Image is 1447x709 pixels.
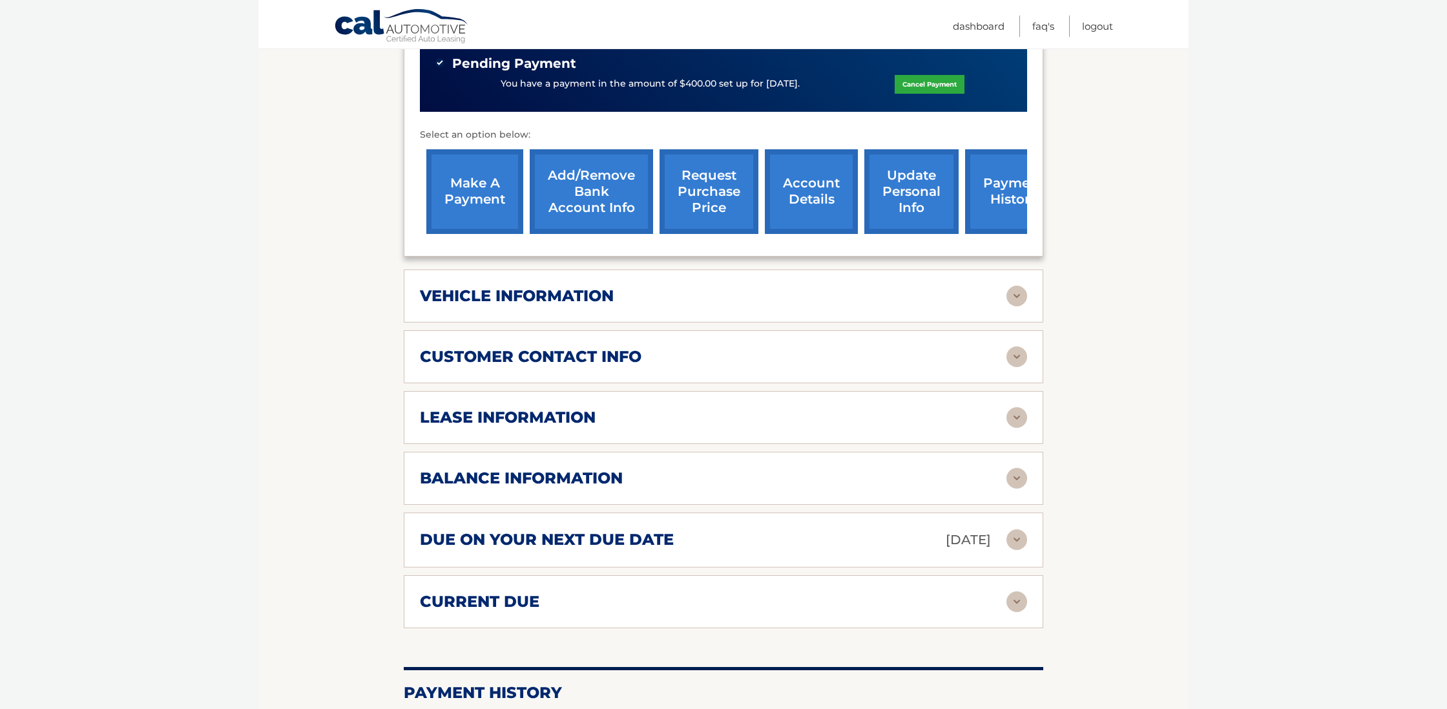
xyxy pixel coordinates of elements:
h2: Payment History [404,683,1043,703]
h2: current due [420,592,539,611]
img: accordion-rest.svg [1006,529,1027,550]
a: Cancel Payment [895,75,964,94]
h2: due on your next due date [420,530,674,549]
a: payment history [965,149,1062,234]
a: request purchase price [660,149,758,234]
h2: lease information [420,408,596,427]
img: check-green.svg [435,58,444,67]
a: Logout [1082,16,1113,37]
h2: customer contact info [420,347,641,366]
span: Pending Payment [452,56,576,72]
img: accordion-rest.svg [1006,286,1027,306]
a: make a payment [426,149,523,234]
h2: balance information [420,469,623,488]
a: update personal info [864,149,959,234]
a: account details [765,149,858,234]
a: Add/Remove bank account info [530,149,653,234]
img: accordion-rest.svg [1006,346,1027,367]
p: You have a payment in the amount of $400.00 set up for [DATE]. [501,77,800,91]
a: Cal Automotive [334,8,470,46]
img: accordion-rest.svg [1006,407,1027,428]
p: [DATE] [946,529,991,551]
h2: vehicle information [420,286,614,306]
a: Dashboard [953,16,1005,37]
p: Select an option below: [420,127,1027,143]
img: accordion-rest.svg [1006,591,1027,612]
img: accordion-rest.svg [1006,468,1027,489]
a: FAQ's [1032,16,1054,37]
